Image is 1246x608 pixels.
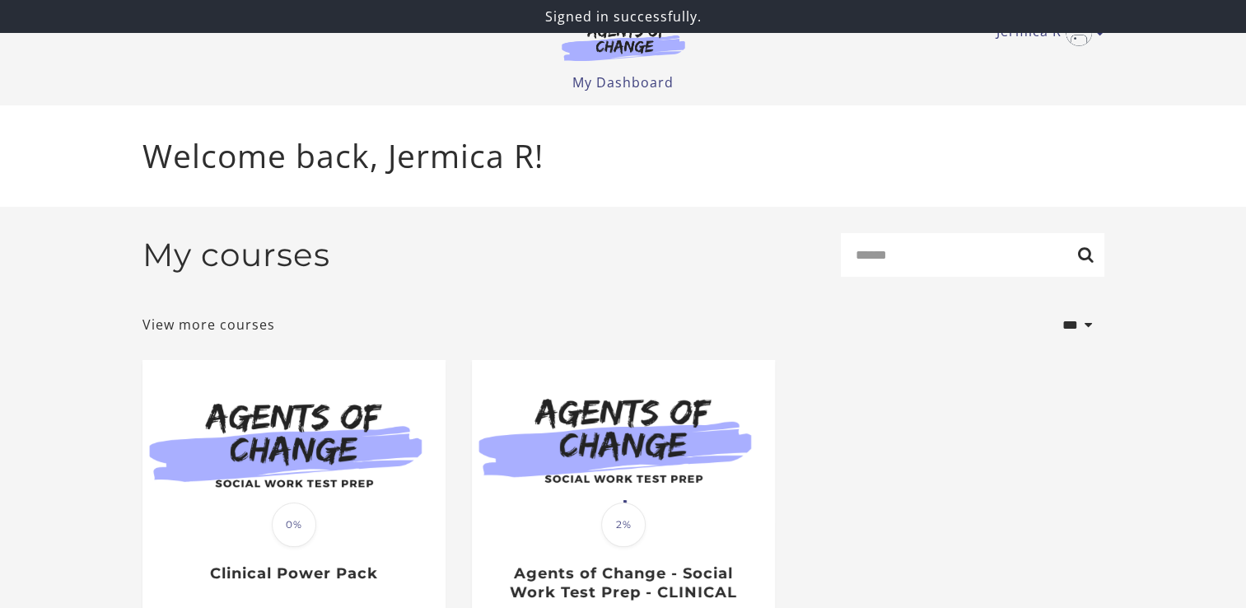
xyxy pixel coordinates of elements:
a: My Dashboard [572,73,674,91]
span: 2% [601,503,646,547]
h2: My courses [142,236,330,274]
a: View more courses [142,315,275,334]
h3: Clinical Power Pack [160,564,427,583]
a: Toggle menu [996,20,1096,46]
p: Signed in successfully. [7,7,1239,26]
p: Welcome back, Jermica R! [142,132,1104,180]
img: Agents of Change Logo [544,23,702,61]
span: 0% [272,503,316,547]
h3: Agents of Change - Social Work Test Prep - CLINICAL [489,564,757,601]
